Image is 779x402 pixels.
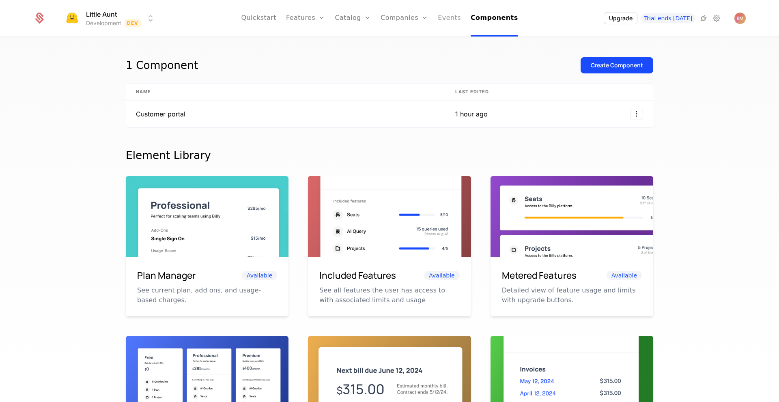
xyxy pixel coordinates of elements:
[604,13,637,24] button: Upgrade
[86,9,117,19] span: Little Aunt
[734,13,746,24] img: Beom Mee
[630,109,643,119] button: Select action
[126,101,445,127] td: Customer portal
[734,13,746,24] button: Open user button
[455,109,493,119] div: 1 hour ago
[126,84,445,101] th: Name
[712,13,721,23] a: Settings
[125,19,141,27] span: Dev
[65,9,156,27] button: Select environment
[591,61,643,69] div: Create Component
[137,286,277,305] p: See current plan, add ons, and usage-based charges.
[502,286,642,305] p: Detailed view of feature usage and limits with upgrade buttons.
[137,269,196,282] h6: Plan Manager
[62,9,82,28] img: Little Aunt
[86,19,121,27] div: Development
[502,269,577,282] h6: Metered Features
[126,57,198,73] div: 1 Component
[242,271,277,280] span: Available
[126,147,653,163] div: Element Library
[607,271,642,280] span: Available
[319,269,396,282] h6: Included Features
[424,271,459,280] span: Available
[581,57,653,73] button: Create Component
[641,13,696,23] a: Trial ends [DATE]
[699,13,708,23] a: Integrations
[319,286,459,305] p: See all features the user has access to with associated limits and usage
[445,84,502,101] th: Last edited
